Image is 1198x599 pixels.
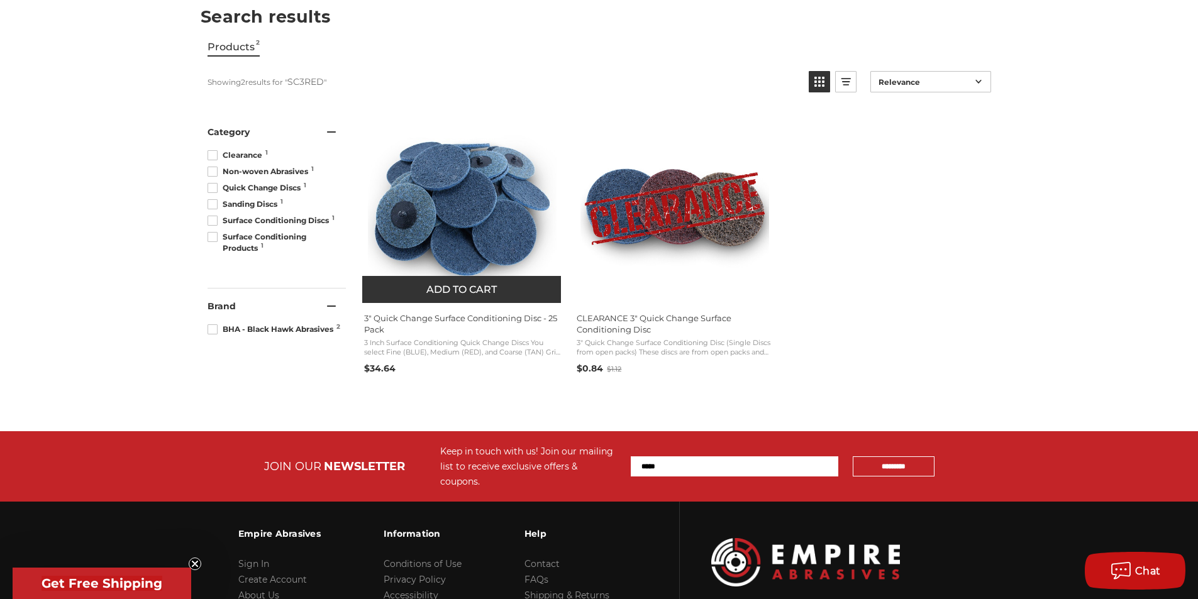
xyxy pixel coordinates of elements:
[575,114,775,378] a: CLEARANCE 3
[607,365,621,373] span: $1.12
[524,574,548,585] a: FAQs
[208,199,281,210] span: Sanding Discs
[362,114,562,378] a: 3
[362,276,561,303] button: Add to cart
[364,312,560,335] span: 3" Quick Change Surface Conditioning Disc - 25 Pack
[870,71,991,92] a: Sort options
[280,199,283,205] span: 1
[208,126,250,138] span: Category
[364,363,396,374] span: $34.64
[580,114,769,303] img: CLEARANCE 3" Quick Change Surface Conditioning Disc
[336,324,340,330] span: 2
[809,71,830,92] a: View grid mode
[332,215,335,221] span: 1
[577,338,773,358] span: 3" Quick Change Surface Conditioning Disc (Single Discs from open packs) These discs are from ope...
[368,114,557,303] img: 3-inch fine blue surface conditioning quick change disc for metal finishing, 25 pack
[265,150,268,156] span: 1
[324,459,405,473] span: NEWSLETTER
[208,71,799,92] div: Showing results for " "
[304,182,306,189] span: 1
[208,215,333,226] span: Surface Conditioning Discs
[711,538,900,586] img: Empire Abrasives Logo Image
[384,520,462,547] h3: Information
[384,558,462,569] a: Conditions of Use
[835,71,857,92] a: View list mode
[208,182,304,194] span: Quick Change Discs
[42,576,162,591] span: Get Free Shipping
[241,77,245,87] b: 2
[208,38,260,57] a: View Products Tab
[440,444,618,489] div: Keep in touch with us! Join our mailing list to receive exclusive offers & coupons.
[238,574,307,585] a: Create Account
[1085,552,1185,590] button: Chat
[238,520,321,547] h3: Empire Abrasives
[208,300,236,312] span: Brand
[238,558,269,569] a: Sign In
[384,574,446,585] a: Privacy Policy
[208,324,337,335] span: BHA - Black Hawk Abrasives
[1135,565,1161,577] span: Chat
[208,150,266,161] span: Clearance
[524,558,560,569] a: Contact
[364,338,560,358] span: 3 Inch Surface Conditioning Quick Change Discs You select Fine (BLUE), Medium (RED), and Coarse (...
[13,568,191,599] div: Get Free ShippingClose teaser
[261,243,263,249] span: 1
[201,8,997,25] h1: Search results
[189,558,201,570] button: Close teaser
[208,231,346,254] span: Surface Conditioning Products
[879,77,971,87] span: Relevance
[577,363,603,374] span: $0.84
[256,38,260,55] span: 2
[311,166,314,172] span: 1
[264,459,321,473] span: JOIN OUR
[524,520,609,547] h3: Help
[577,312,773,335] span: CLEARANCE 3" Quick Change Surface Conditioning Disc
[208,166,312,177] span: Non-woven Abrasives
